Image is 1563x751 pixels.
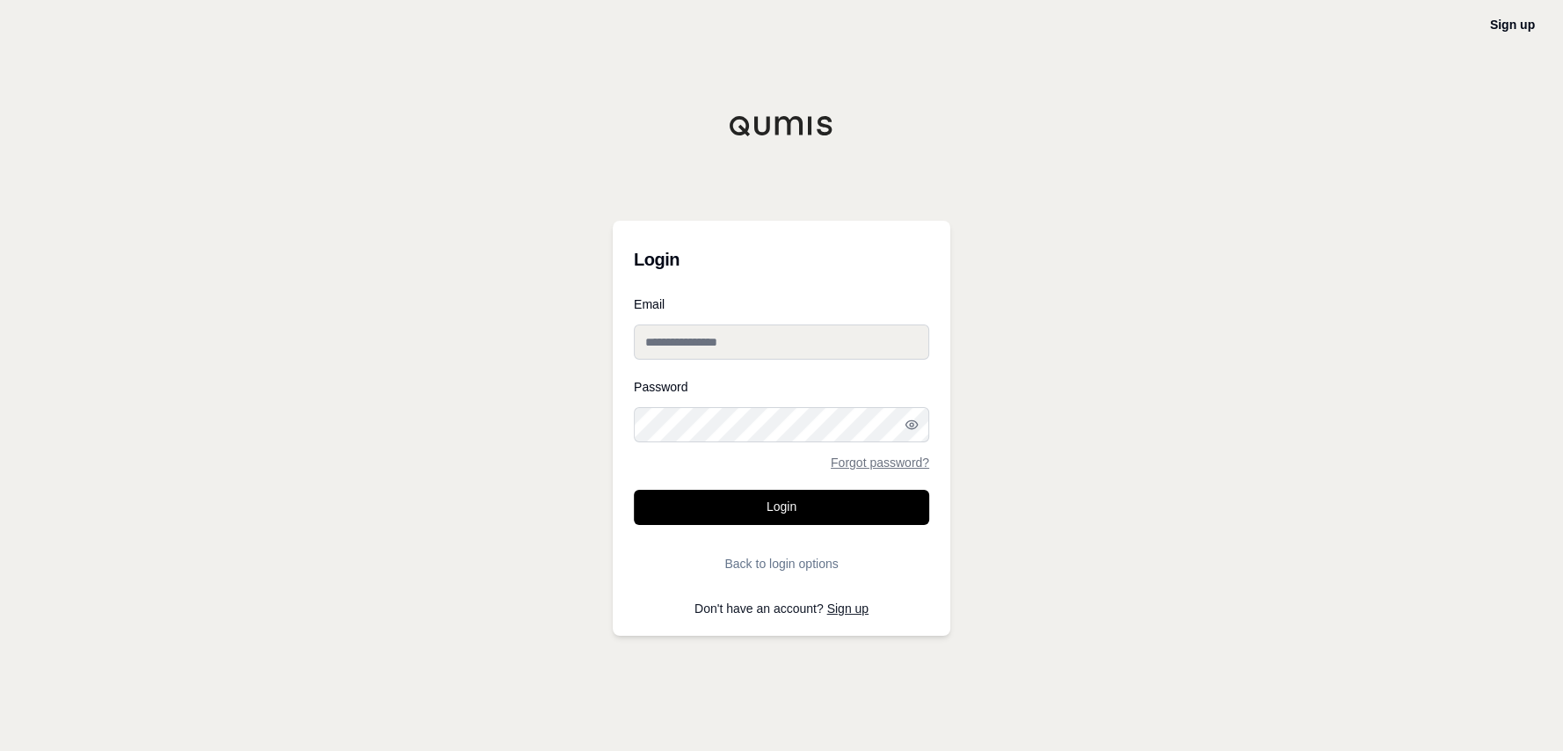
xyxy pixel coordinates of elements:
[634,381,929,393] label: Password
[729,115,834,136] img: Qumis
[634,546,929,581] button: Back to login options
[827,602,869,616] a: Sign up
[634,490,929,525] button: Login
[1490,18,1535,32] a: Sign up
[634,602,929,615] p: Don't have an account?
[634,242,929,277] h3: Login
[634,298,929,310] label: Email
[831,456,929,469] a: Forgot password?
